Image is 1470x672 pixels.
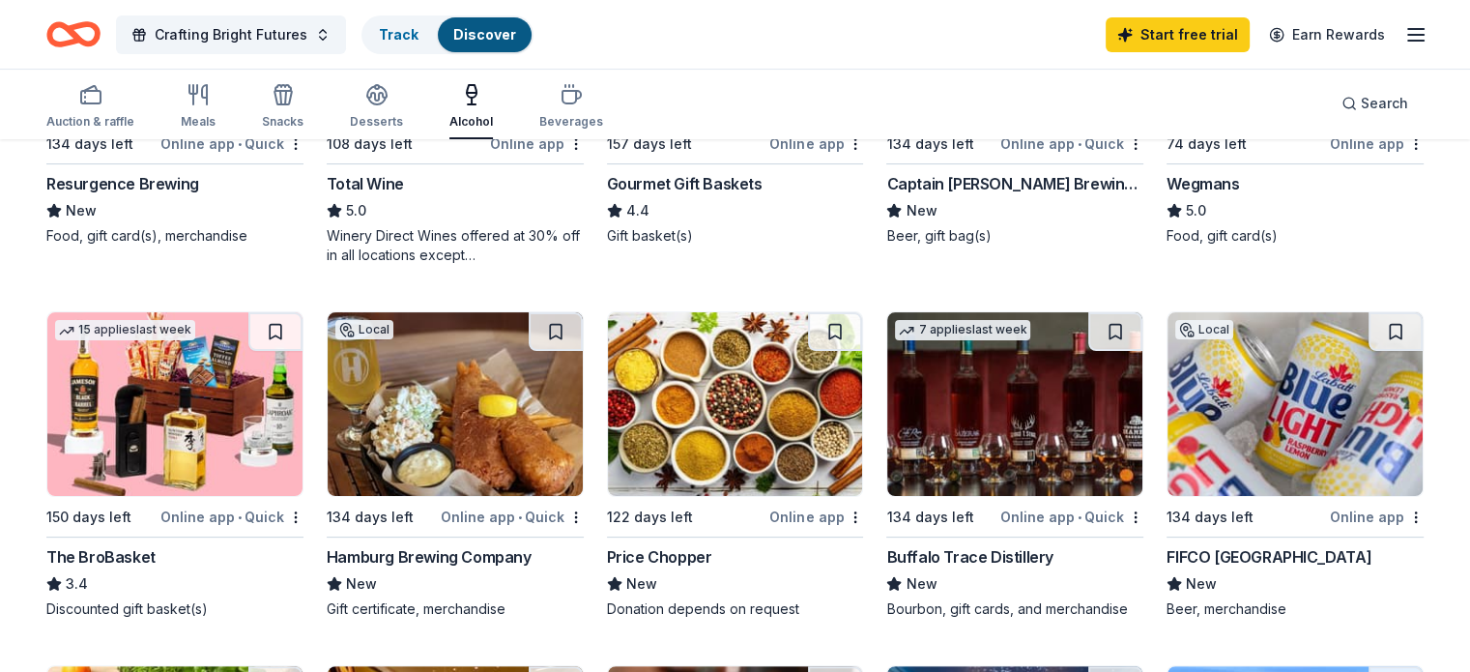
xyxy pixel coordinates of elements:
div: Gift certificate, merchandise [327,599,584,619]
div: Online app Quick [160,131,303,156]
div: Winery Direct Wines offered at 30% off in all locations except [GEOGRAPHIC_DATA], [GEOGRAPHIC_DAT... [327,226,584,265]
div: 15 applies last week [55,320,195,340]
div: Captain [PERSON_NAME] Brewing Company [886,172,1143,195]
div: Wegmans [1167,172,1239,195]
img: Image for The BroBasket [47,312,303,496]
a: Track [379,26,418,43]
span: Search [1361,92,1408,115]
span: • [238,510,242,525]
div: 7 applies last week [895,320,1030,340]
a: Discover [453,26,516,43]
a: Image for The BroBasket15 applieslast week150 days leftOnline app•QuickThe BroBasket3.4Discounted... [46,311,303,619]
span: • [1078,136,1081,152]
div: Online app [769,505,863,529]
a: Home [46,12,101,57]
div: Beer, gift bag(s) [886,226,1143,246]
img: Image for Buffalo Trace Distillery [887,312,1142,496]
div: 74 days left [1167,132,1247,156]
div: Price Chopper [607,545,712,569]
div: 122 days left [607,506,693,529]
span: 5.0 [1186,199,1206,222]
button: Desserts [350,75,403,139]
img: Image for Hamburg Brewing Company [328,312,583,496]
div: Local [335,320,393,339]
div: Gift basket(s) [607,226,864,246]
div: Buffalo Trace Distillery [886,545,1052,569]
div: Resurgence Brewing [46,172,199,195]
div: Online app [490,131,584,156]
div: Beer, merchandise [1167,599,1424,619]
div: Bourbon, gift cards, and merchandise [886,599,1143,619]
div: 134 days left [327,506,414,529]
div: Online app Quick [160,505,303,529]
div: Online app [1330,505,1424,529]
div: 134 days left [1167,506,1254,529]
div: Total Wine [327,172,404,195]
div: 134 days left [886,132,973,156]
span: New [1186,572,1217,596]
button: Search [1326,84,1424,123]
a: Start free trial [1106,17,1250,52]
div: Online app Quick [441,505,584,529]
div: 157 days left [607,132,692,156]
span: • [238,136,242,152]
div: 150 days left [46,506,131,529]
button: Crafting Bright Futures [116,15,346,54]
div: 108 days left [327,132,413,156]
div: Gourmet Gift Baskets [607,172,763,195]
span: New [626,572,657,596]
div: Online app Quick [1000,505,1143,529]
a: Image for Price Chopper122 days leftOnline appPrice ChopperNewDonation depends on request [607,311,864,619]
span: New [346,572,377,596]
span: New [906,199,937,222]
div: Beverages [539,114,603,130]
a: Earn Rewards [1257,17,1397,52]
a: Image for Buffalo Trace Distillery7 applieslast week134 days leftOnline app•QuickBuffalo Trace Di... [886,311,1143,619]
div: Online app [1330,131,1424,156]
button: Alcohol [449,75,493,139]
img: Image for FIFCO USA [1167,312,1423,496]
span: New [66,199,97,222]
button: Auction & raffle [46,75,134,139]
button: Snacks [262,75,303,139]
span: 3.4 [66,572,88,596]
a: Image for FIFCO USALocal134 days leftOnline appFIFCO [GEOGRAPHIC_DATA]NewBeer, merchandise [1167,311,1424,619]
div: Meals [181,114,216,130]
div: Hamburg Brewing Company [327,545,532,569]
div: Discounted gift basket(s) [46,599,303,619]
div: Local [1175,320,1233,339]
div: The BroBasket [46,545,156,569]
div: Online app Quick [1000,131,1143,156]
span: 5.0 [346,199,366,222]
div: Desserts [350,114,403,130]
span: New [906,572,937,596]
div: Auction & raffle [46,114,134,130]
span: • [518,510,522,525]
div: Donation depends on request [607,599,864,619]
div: FIFCO [GEOGRAPHIC_DATA] [1167,545,1371,569]
div: Online app [769,131,863,156]
div: 134 days left [886,506,973,529]
a: Image for Hamburg Brewing CompanyLocal134 days leftOnline app•QuickHamburg Brewing CompanyNewGift... [327,311,584,619]
div: Alcohol [449,114,493,130]
img: Image for Price Chopper [608,312,863,496]
div: Snacks [262,114,303,130]
button: TrackDiscover [361,15,533,54]
span: Crafting Bright Futures [155,23,307,46]
div: Food, gift card(s) [1167,226,1424,246]
button: Meals [181,75,216,139]
div: 134 days left [46,132,133,156]
span: • [1078,510,1081,525]
button: Beverages [539,75,603,139]
div: Food, gift card(s), merchandise [46,226,303,246]
span: 4.4 [626,199,649,222]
